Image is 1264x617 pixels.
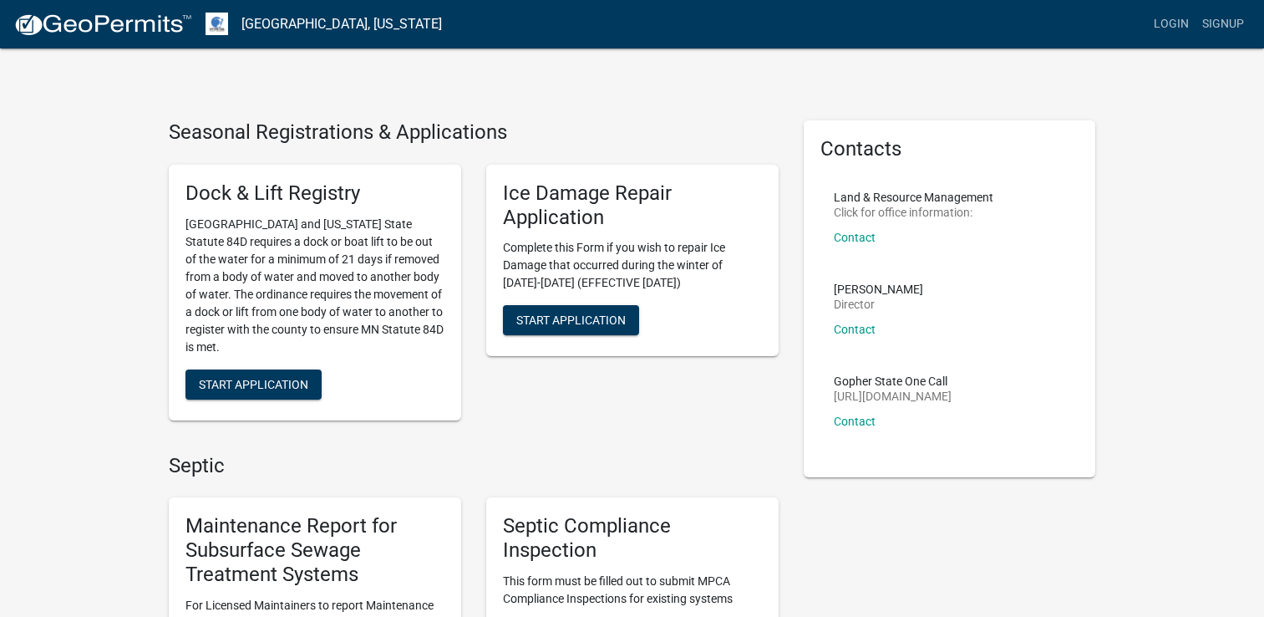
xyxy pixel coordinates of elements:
[503,239,762,292] p: Complete this Form if you wish to repair Ice Damage that occurred during the winter of [DATE]-[DA...
[834,375,952,387] p: Gopher State One Call
[1147,8,1195,40] a: Login
[834,283,923,295] p: [PERSON_NAME]
[834,298,923,310] p: Director
[1195,8,1251,40] a: Signup
[503,514,762,563] h5: Septic Compliance Inspection
[820,137,1079,161] h5: Contacts
[834,390,952,402] p: [URL][DOMAIN_NAME]
[241,10,442,38] a: [GEOGRAPHIC_DATA], [US_STATE]
[503,305,639,335] button: Start Application
[834,207,993,218] p: Click for office information:
[834,415,876,428] a: Contact
[199,377,308,390] span: Start Application
[169,454,779,478] h4: Septic
[169,120,779,145] h4: Seasonal Registrations & Applications
[185,181,444,206] h5: Dock & Lift Registry
[185,370,322,400] button: Start Application
[206,13,228,35] img: Otter Tail County, Minnesota
[834,323,876,336] a: Contact
[185,216,444,356] p: [GEOGRAPHIC_DATA] and [US_STATE] State Statute 84D requires a dock or boat lift to be out of the ...
[503,181,762,230] h5: Ice Damage Repair Application
[185,514,444,586] h5: Maintenance Report for Subsurface Sewage Treatment Systems
[516,314,626,327] span: Start Application
[503,573,762,608] p: This form must be filled out to submit MPCA Compliance Inspections for existing systems
[834,191,993,203] p: Land & Resource Management
[834,231,876,244] a: Contact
